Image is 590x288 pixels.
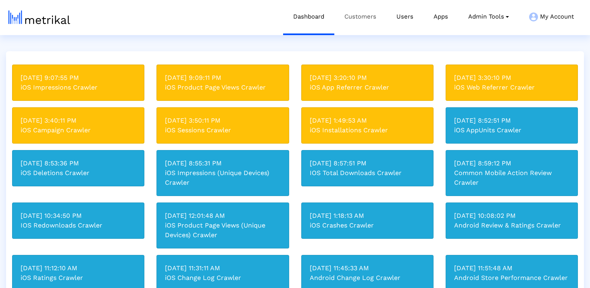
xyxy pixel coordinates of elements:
[454,83,569,92] div: iOS Web Referrer Crawler
[21,83,136,92] div: iOS Impressions Crawler
[454,168,569,188] div: Common Mobile Action Review Crawler
[165,168,280,188] div: iOS Impressions (Unique Devices) Crawler
[310,125,425,135] div: iOS Installations Crawler
[165,73,280,83] div: [DATE] 9:09:11 PM
[310,221,425,230] div: iOS Crashes Crawler
[454,273,569,283] div: Android Store Performance Crawler
[21,125,136,135] div: iOS Campaign Crawler
[21,116,136,125] div: [DATE] 3:40:11 PM
[21,273,136,283] div: iOS Ratings Crawler
[8,10,70,24] img: metrical-logo-light.png
[310,159,425,168] div: [DATE] 8:57:51 PM
[310,73,425,83] div: [DATE] 3:20:10 PM
[454,116,569,125] div: [DATE] 8:52:51 PM
[310,211,425,221] div: [DATE] 1:18:13 AM
[310,273,425,283] div: Android Change Log Crawler
[165,116,280,125] div: [DATE] 3:50:11 PM
[21,221,136,230] div: IOS Redownloads Crawler
[165,125,280,135] div: iOS Sessions Crawler
[165,273,280,283] div: iOS Change Log Crawler
[21,73,136,83] div: [DATE] 9:07:55 PM
[529,13,538,21] img: my-account-menu-icon.png
[310,83,425,92] div: iOS App Referrer Crawler
[21,211,136,221] div: [DATE] 10:34:50 PM
[21,159,136,168] div: [DATE] 8:53:36 PM
[165,211,280,221] div: [DATE] 12:01:48 AM
[310,116,425,125] div: [DATE] 1:49:53 AM
[454,211,569,221] div: [DATE] 10:08:02 PM
[454,73,569,83] div: [DATE] 3:30:10 PM
[165,83,280,92] div: iOS Product Page Views Crawler
[21,263,136,273] div: [DATE] 11:12:10 AM
[165,159,280,168] div: [DATE] 8:55:31 PM
[454,263,569,273] div: [DATE] 11:51:48 AM
[21,168,136,178] div: iOS Deletions Crawler
[454,221,569,230] div: Android Review & Ratings Crawler
[165,221,280,240] div: iOS Product Page Views (Unique Devices) Crawler
[310,263,425,273] div: [DATE] 11:45:33 AM
[454,159,569,168] div: [DATE] 8:59:12 PM
[165,263,280,273] div: [DATE] 11:31:11 AM
[454,125,569,135] div: iOS AppUnits Crawler
[310,168,425,178] div: IOS Total Downloads Crawler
